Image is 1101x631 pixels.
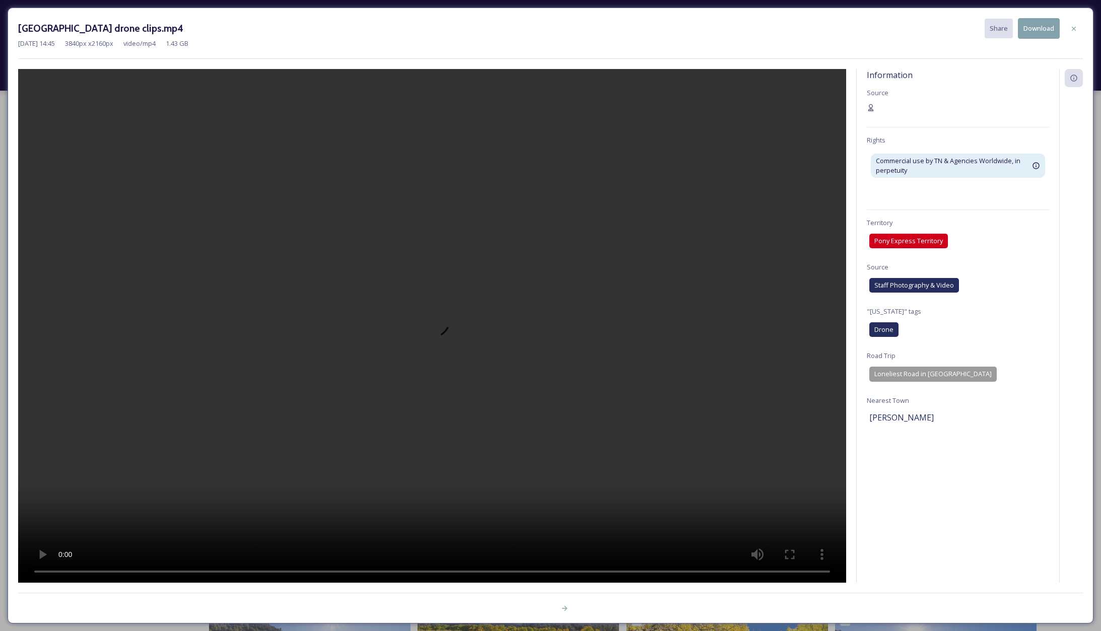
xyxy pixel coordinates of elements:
[166,39,188,48] span: 1.43 GB
[867,218,892,227] span: Territory
[867,396,909,405] span: Nearest Town
[867,307,921,316] span: "[US_STATE]" tags
[874,236,943,246] span: Pony Express Territory
[985,19,1013,38] button: Share
[867,262,888,271] span: Source
[874,369,992,379] span: Loneliest Road in [GEOGRAPHIC_DATA]
[867,351,896,360] span: Road Trip
[869,411,934,424] span: [PERSON_NAME]
[867,135,885,145] span: Rights
[867,69,913,81] span: Information
[123,39,156,48] span: video/mp4
[65,39,113,48] span: 3840 px x 2160 px
[18,39,55,48] span: [DATE] 14:45
[867,88,888,97] span: Source
[874,281,954,290] span: Staff Photography & Video
[874,325,893,334] span: Drone
[1018,18,1060,39] button: Download
[876,156,1032,175] span: Commercial use by TN & Agencies Worldwide, in perpetuity
[18,21,183,36] h3: [GEOGRAPHIC_DATA] drone clips.mp4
